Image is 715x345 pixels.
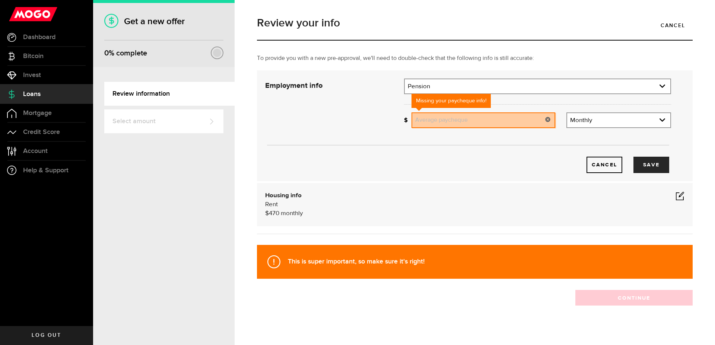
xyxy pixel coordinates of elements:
[104,109,223,133] a: Select amount
[288,258,425,265] strong: This is super important, so make sure it's right!
[269,210,279,217] span: 470
[567,113,670,127] a: expand select
[23,91,41,98] span: Loans
[23,167,69,174] span: Help & Support
[104,47,147,60] div: % complete
[23,148,48,154] span: Account
[23,129,60,135] span: Credit Score
[23,72,41,79] span: Invest
[633,157,669,173] button: Save
[265,82,322,89] strong: Employment info
[23,34,55,41] span: Dashboard
[23,110,52,116] span: Mortgage
[265,201,278,208] span: Rent
[265,210,269,217] span: $
[587,157,622,173] button: Cancel
[23,53,44,60] span: Bitcoin
[104,49,109,58] span: 0
[104,82,235,106] a: Review information
[6,3,28,25] button: Open LiveChat chat widget
[32,333,61,338] span: Log out
[104,16,223,27] h1: Get a new offer
[281,210,303,217] span: monthly
[575,290,693,306] button: Continue
[411,94,491,108] div: Missing your paycheque info!
[405,79,670,93] a: expand select
[257,17,693,29] h1: Review your info
[257,54,693,63] p: To provide you with a new pre-approval, we'll need to double-check that the following info is sti...
[653,17,693,33] a: Cancel
[265,192,302,199] b: Housing info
